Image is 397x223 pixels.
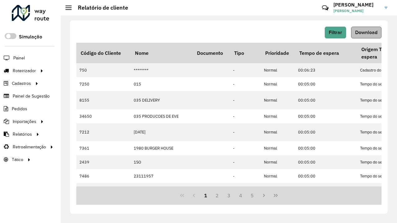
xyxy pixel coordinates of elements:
th: Nome [131,43,193,63]
td: Normal [261,141,295,155]
th: Documento [193,43,230,63]
td: 00:05:00 [295,141,357,155]
th: Código do Cliente [76,43,131,63]
span: Painel [13,55,25,61]
td: 33.324.167 GUILBERTH [PERSON_NAME] [PERSON_NAME] [131,183,193,207]
td: Normal [261,63,295,77]
td: 8861 [76,183,131,207]
a: Contato Rápido [319,1,332,15]
td: 7212 [76,123,131,141]
th: Tipo [230,43,261,63]
td: 2439 [76,155,131,169]
button: 1 [200,190,212,201]
td: 00:05:00 [295,109,357,123]
span: Relatórios [13,131,32,138]
td: - [230,91,261,109]
td: - [230,109,261,123]
span: [PERSON_NAME] [333,8,380,14]
td: - [230,123,261,141]
td: Normal [261,77,295,91]
td: 00:05:00 [295,183,357,207]
span: Importações [13,118,36,125]
button: 2 [211,190,223,201]
button: Next Page [258,190,270,201]
td: 00:05:00 [295,169,357,183]
h2: Relatório de cliente [72,4,128,11]
td: Normal [261,155,295,169]
td: Normal [261,91,295,109]
h3: [PERSON_NAME] [333,2,380,8]
button: 5 [247,190,258,201]
td: 7486 [76,169,131,183]
td: 00:05:00 [295,155,357,169]
td: 00:05:00 [295,91,357,109]
span: Painel de Sugestão [13,93,50,99]
td: [DATE] [131,123,193,141]
td: 00:05:00 [295,77,357,91]
button: 3 [223,190,235,201]
span: Filtrar [329,30,342,35]
td: 23111957 [131,169,193,183]
td: 035 PRODUCOES DE EVE [131,109,193,123]
td: Normal [261,169,295,183]
td: 00:06:23 [295,63,357,77]
td: Normal [261,183,295,207]
button: 4 [235,190,247,201]
span: Cadastros [12,80,31,87]
td: - [230,183,261,207]
span: Retroalimentação [13,144,46,150]
td: 7361 [76,141,131,155]
td: 750 [76,63,131,77]
td: 00:05:00 [295,123,357,141]
td: 015 [131,77,193,91]
td: - [230,77,261,91]
td: 1980 BURGER HOUSE [131,141,193,155]
td: - [230,63,261,77]
td: Normal [261,109,295,123]
button: Download [351,27,381,38]
td: Normal [261,123,295,141]
button: Last Page [270,190,282,201]
span: Tático [12,156,23,163]
button: Filtrar [325,27,346,38]
td: - [230,155,261,169]
label: Simulação [19,33,42,41]
th: Tempo de espera [295,43,357,63]
td: 8155 [76,91,131,109]
th: Prioridade [261,43,295,63]
span: Pedidos [12,106,27,112]
span: Roteirizador [13,68,36,74]
span: Download [355,30,377,35]
td: - [230,169,261,183]
td: 34650 [76,109,131,123]
td: 035 DELIVERY [131,91,193,109]
td: 1SO [131,155,193,169]
td: 7250 [76,77,131,91]
td: - [230,141,261,155]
